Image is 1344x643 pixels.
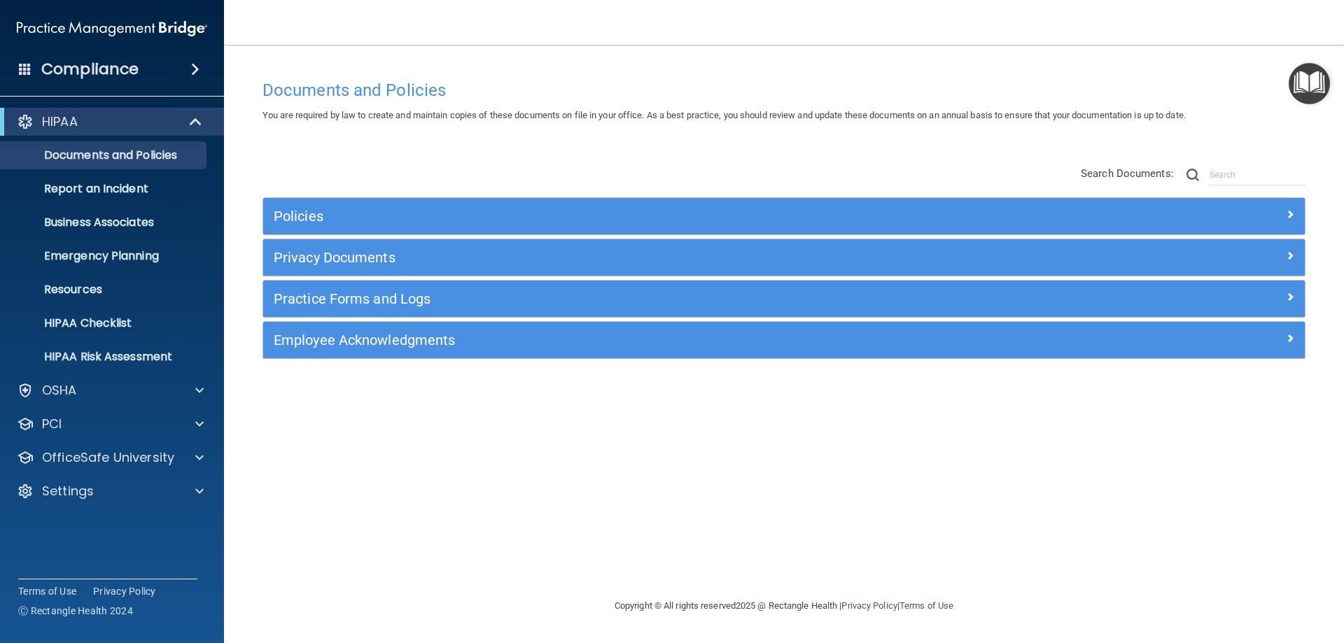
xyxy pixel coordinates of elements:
p: HIPAA Risk Assessment [9,350,200,364]
a: Policies [274,205,1294,227]
h4: Compliance [41,59,139,79]
p: OfficeSafe University [42,449,174,466]
a: Privacy Documents [274,246,1294,269]
p: OSHA [42,382,77,399]
a: Privacy Policy [93,584,156,598]
a: Terms of Use [899,600,953,611]
h5: Policies [274,209,1034,224]
input: Search [1210,164,1305,185]
span: Search Documents: [1081,167,1174,180]
p: HIPAA Checklist [9,316,200,330]
h4: Documents and Policies [262,81,1305,99]
a: Terms of Use [18,584,76,598]
a: OSHA [17,382,204,399]
p: Emergency Planning [9,249,200,263]
a: PCI [17,416,204,432]
img: PMB logo [17,15,207,43]
span: You are required by law to create and maintain copies of these documents on file in your office. ... [262,110,1186,120]
p: Resources [9,283,200,297]
p: Settings [42,483,94,500]
a: Privacy Policy [841,600,897,611]
h5: Employee Acknowledgments [274,332,1034,348]
a: HIPAA [17,113,203,130]
img: ic-search.3b580494.png [1186,169,1199,181]
p: PCI [42,416,62,432]
p: Business Associates [9,215,200,229]
h5: Privacy Documents [274,250,1034,265]
button: Open Resource Center [1289,63,1330,104]
a: Employee Acknowledgments [274,329,1294,351]
p: Documents and Policies [9,148,200,162]
h5: Practice Forms and Logs [274,291,1034,306]
p: HIPAA [42,113,78,130]
p: Report an Incident [9,182,200,196]
a: Settings [17,483,204,500]
span: Ⓒ Rectangle Health 2024 [18,604,133,618]
div: Copyright © All rights reserved 2025 @ Rectangle Health | | [528,584,1039,628]
a: Practice Forms and Logs [274,288,1294,310]
a: OfficeSafe University [17,449,204,466]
